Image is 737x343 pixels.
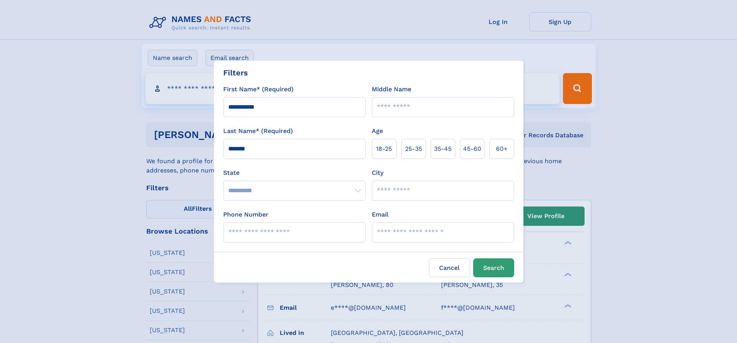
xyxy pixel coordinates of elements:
[372,210,388,219] label: Email
[434,144,451,154] span: 35‑45
[405,144,422,154] span: 25‑35
[223,168,366,177] label: State
[376,144,392,154] span: 18‑25
[372,168,383,177] label: City
[223,67,248,78] div: Filters
[372,85,411,94] label: Middle Name
[463,144,481,154] span: 45‑60
[223,85,294,94] label: First Name* (Required)
[223,126,293,136] label: Last Name* (Required)
[473,258,514,277] button: Search
[372,126,383,136] label: Age
[496,144,508,154] span: 60+
[223,210,268,219] label: Phone Number
[429,258,470,277] label: Cancel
